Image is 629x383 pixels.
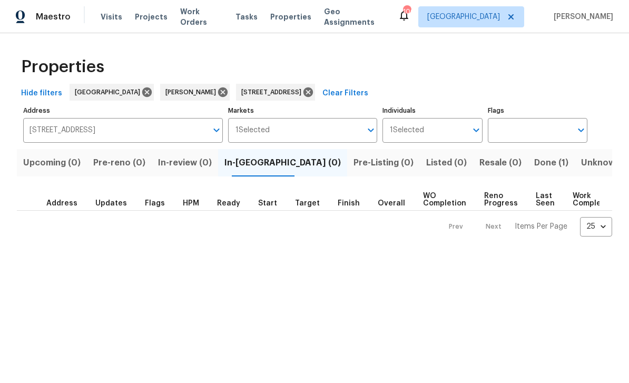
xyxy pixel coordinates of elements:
[241,87,306,97] span: [STREET_ADDRESS]
[95,200,127,207] span: Updates
[17,84,66,103] button: Hide filters
[258,200,277,207] span: Start
[378,200,415,207] div: Days past target finish date
[378,200,405,207] span: Overall
[318,84,372,103] button: Clear Filters
[403,6,410,17] div: 100
[439,217,612,237] nav: Pagination Navigation
[228,107,378,114] label: Markets
[70,84,154,101] div: [GEOGRAPHIC_DATA]
[479,155,522,170] span: Resale (0)
[322,87,368,100] span: Clear Filters
[183,200,199,207] span: HPM
[224,155,341,170] span: In-[GEOGRAPHIC_DATA] (0)
[21,87,62,100] span: Hide filters
[324,6,385,27] span: Geo Assignments
[534,155,568,170] span: Done (1)
[93,155,145,170] span: Pre-reno (0)
[573,192,609,207] span: Work Complete
[363,123,378,138] button: Open
[488,107,587,114] label: Flags
[21,62,104,72] span: Properties
[574,123,588,138] button: Open
[23,155,81,170] span: Upcoming (0)
[209,123,224,138] button: Open
[135,12,168,22] span: Projects
[295,200,329,207] div: Target renovation project end date
[580,213,612,240] div: 25
[469,123,484,138] button: Open
[353,155,414,170] span: Pre-Listing (0)
[217,200,240,207] span: Ready
[158,155,212,170] span: In-review (0)
[165,87,220,97] span: [PERSON_NAME]
[160,84,230,101] div: [PERSON_NAME]
[270,12,311,22] span: Properties
[338,200,360,207] span: Finish
[46,200,77,207] span: Address
[549,12,613,22] span: [PERSON_NAME]
[295,200,320,207] span: Target
[426,155,467,170] span: Listed (0)
[235,126,270,135] span: 1 Selected
[382,107,482,114] label: Individuals
[180,6,223,27] span: Work Orders
[423,192,466,207] span: WO Completion
[217,200,250,207] div: Earliest renovation start date (first business day after COE or Checkout)
[145,200,165,207] span: Flags
[101,12,122,22] span: Visits
[258,200,287,207] div: Actual renovation start date
[236,84,315,101] div: [STREET_ADDRESS]
[23,107,223,114] label: Address
[536,192,555,207] span: Last Seen
[515,221,567,232] p: Items Per Page
[75,87,144,97] span: [GEOGRAPHIC_DATA]
[338,200,369,207] div: Projected renovation finish date
[235,13,258,21] span: Tasks
[36,12,71,22] span: Maestro
[427,12,500,22] span: [GEOGRAPHIC_DATA]
[484,192,518,207] span: Reno Progress
[390,126,424,135] span: 1 Selected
